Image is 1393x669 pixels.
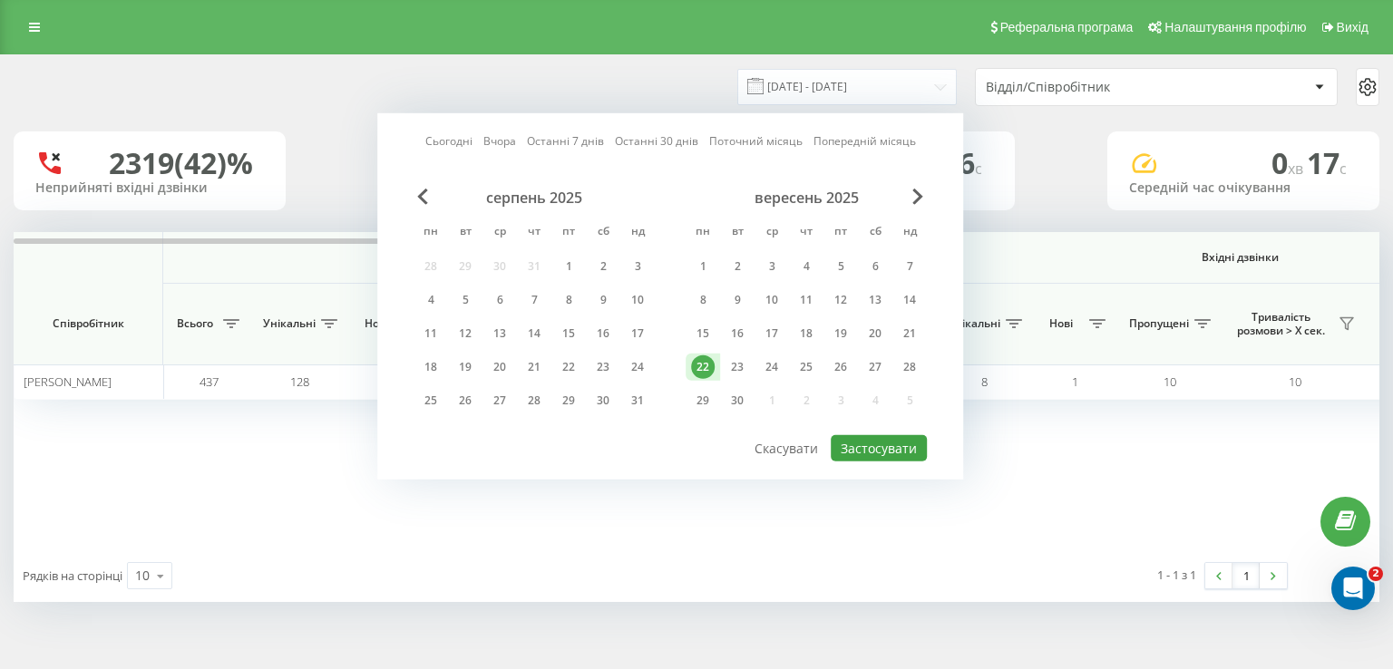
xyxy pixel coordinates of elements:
div: пн 25 серп 2025 р. [414,387,448,414]
span: 8 [981,373,988,390]
div: нд 10 серп 2025 р. [620,286,655,314]
div: 1 - 1 з 1 [1157,566,1196,584]
div: 6 [488,288,511,312]
div: пт 5 вер 2025 р. [823,253,858,280]
div: 23 [726,355,749,379]
div: чт 4 вер 2025 р. [789,253,823,280]
div: 29 [557,389,580,412]
div: пн 18 серп 2025 р. [414,354,448,381]
button: Застосувати [831,435,927,461]
div: чт 14 серп 2025 р. [517,320,551,347]
span: Реферальна програма [1000,20,1134,34]
div: 27 [863,355,887,379]
div: 5 [453,288,477,312]
div: пн 15 вер 2025 р. [686,320,720,347]
div: сб 20 вер 2025 р. [858,320,892,347]
button: Скасувати [745,435,828,461]
div: 28 [522,389,546,412]
div: пт 12 вер 2025 р. [823,286,858,314]
div: нд 24 серп 2025 р. [620,354,655,381]
div: нд 14 вер 2025 р. [892,286,927,314]
span: 10 [1289,373,1301,390]
span: Пропущені [1129,316,1189,331]
div: 12 [453,322,477,345]
span: Тривалість розмови > Х сек. [1229,310,1333,338]
span: 10 [1164,373,1176,390]
div: 17 [626,322,649,345]
div: ср 13 серп 2025 р. [482,320,517,347]
span: Налаштування профілю [1164,20,1306,34]
div: 14 [898,288,921,312]
div: пт 1 серп 2025 р. [551,253,586,280]
div: 21 [898,322,921,345]
div: 20 [488,355,511,379]
div: вт 30 вер 2025 р. [720,387,755,414]
div: пт 19 вер 2025 р. [823,320,858,347]
div: 7 [898,255,921,278]
span: c [975,159,982,179]
div: 12 [829,288,852,312]
div: 22 [557,355,580,379]
div: 1 [691,255,715,278]
div: ср 10 вер 2025 р. [755,286,789,314]
div: 29 [691,389,715,412]
div: 6 [863,255,887,278]
div: пн 1 вер 2025 р. [686,253,720,280]
span: Рядків на сторінці [23,567,122,584]
div: пт 8 серп 2025 р. [551,286,586,314]
div: 16 [726,322,749,345]
div: 14 [522,322,546,345]
abbr: п’ятниця [555,219,582,247]
div: вт 26 серп 2025 р. [448,387,482,414]
div: нд 7 вер 2025 р. [892,253,927,280]
div: 25 [419,389,443,412]
div: нд 31 серп 2025 р. [620,387,655,414]
div: серпень 2025 [414,189,655,207]
span: Унікальні [948,316,1000,331]
div: 18 [419,355,443,379]
div: 13 [488,322,511,345]
div: чт 7 серп 2025 р. [517,286,551,314]
div: пт 15 серп 2025 р. [551,320,586,347]
div: 16 [591,322,615,345]
span: 437 [200,373,219,390]
div: Відділ/Співробітник [986,80,1203,95]
div: ср 24 вер 2025 р. [755,354,789,381]
div: 9 [726,288,749,312]
div: сб 27 вер 2025 р. [858,354,892,381]
div: нд 3 серп 2025 р. [620,253,655,280]
a: Попередній місяць [813,132,916,150]
div: вт 5 серп 2025 р. [448,286,482,314]
abbr: субота [862,219,889,247]
span: 0 [1271,143,1307,182]
span: Нові [354,316,399,331]
div: 4 [794,255,818,278]
div: 26 [829,355,852,379]
div: 3 [626,255,649,278]
div: нд 28 вер 2025 р. [892,354,927,381]
div: нд 21 вер 2025 р. [892,320,927,347]
abbr: неділя [624,219,651,247]
span: хв [1288,159,1307,179]
div: 2 [591,255,615,278]
div: сб 2 серп 2025 р. [586,253,620,280]
div: 5 [829,255,852,278]
abbr: вівторок [724,219,751,247]
div: вт 2 вер 2025 р. [720,253,755,280]
div: вт 9 вер 2025 р. [720,286,755,314]
div: 17 [760,322,784,345]
div: пт 26 вер 2025 р. [823,354,858,381]
a: Поточний місяць [709,132,803,150]
div: сб 30 серп 2025 р. [586,387,620,414]
div: пт 22 серп 2025 р. [551,354,586,381]
a: 1 [1232,563,1260,588]
span: 17 [1307,143,1347,182]
div: нд 17 серп 2025 р. [620,320,655,347]
div: 28 [898,355,921,379]
a: Вчора [483,132,516,150]
div: 2 [726,255,749,278]
div: Середній час очікування [1129,180,1358,196]
div: 20 [863,322,887,345]
div: 30 [591,389,615,412]
abbr: четвер [793,219,820,247]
